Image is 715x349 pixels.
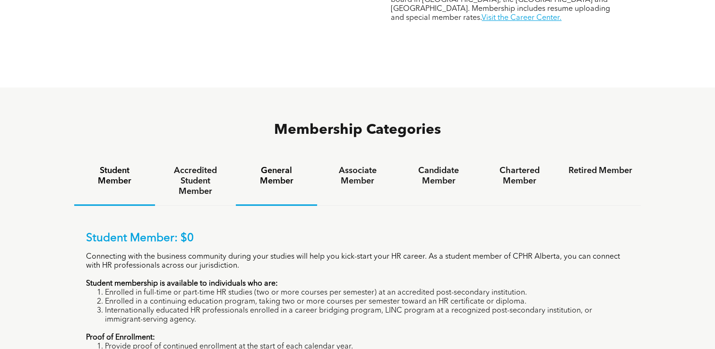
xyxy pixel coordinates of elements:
[244,166,308,186] h4: General Member
[406,166,470,186] h4: Candidate Member
[164,166,227,197] h4: Accredited Student Member
[569,166,632,176] h4: Retired Member
[482,14,561,22] a: Visit the Career Center.
[274,123,441,137] span: Membership Categories
[488,166,551,186] h4: Chartered Member
[105,288,629,297] li: Enrolled in full-time or part-time HR studies (two or more courses per semester) at an accredited...
[86,253,629,270] p: Connecting with the business community during your studies will help you kick-start your HR caree...
[86,232,629,245] p: Student Member: $0
[86,280,278,288] strong: Student membership is available to individuals who are:
[105,306,629,324] li: Internationally educated HR professionals enrolled in a career bridging program, LINC program at ...
[326,166,389,186] h4: Associate Member
[86,334,155,341] strong: Proof of Enrollment:
[83,166,146,186] h4: Student Member
[105,297,629,306] li: Enrolled in a continuing education program, taking two or more courses per semester toward an HR ...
